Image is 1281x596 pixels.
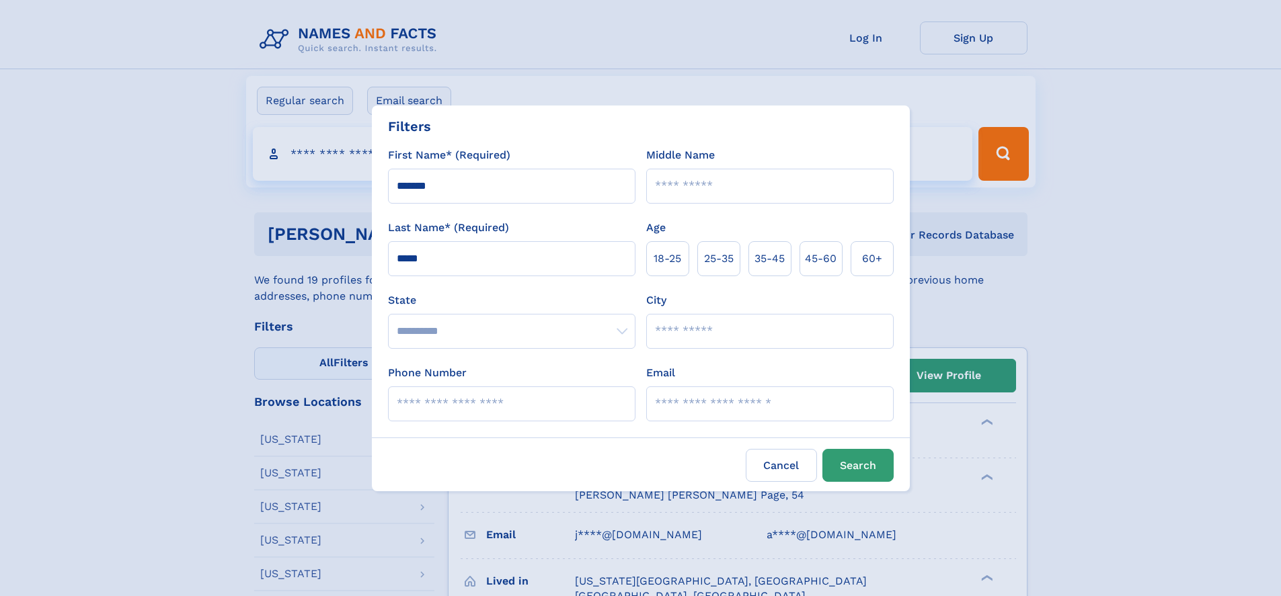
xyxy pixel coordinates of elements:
[646,147,715,163] label: Middle Name
[388,365,467,381] label: Phone Number
[646,220,666,236] label: Age
[805,251,837,267] span: 45‑60
[754,251,785,267] span: 35‑45
[388,292,635,308] label: State
[646,292,666,308] label: City
[388,220,509,236] label: Last Name* (Required)
[704,251,734,267] span: 25‑35
[388,147,510,163] label: First Name* (Required)
[388,116,431,136] div: Filters
[746,449,817,482] label: Cancel
[654,251,681,267] span: 18‑25
[862,251,882,267] span: 60+
[646,365,675,381] label: Email
[822,449,894,482] button: Search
